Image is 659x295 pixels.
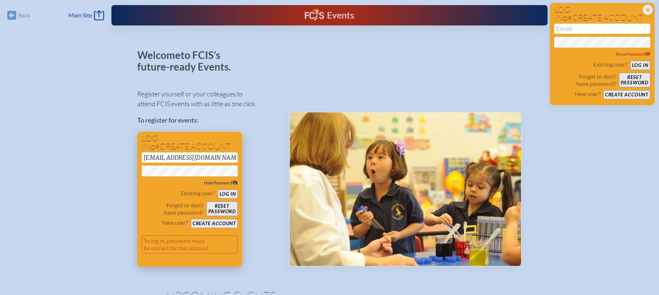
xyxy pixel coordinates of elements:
[204,180,238,186] span: Hide Password
[554,73,616,87] p: Forgot or don’t have password?
[593,61,627,68] p: Existing user?
[218,190,238,199] button: Log in
[554,6,650,22] h1: Log in create account
[181,190,215,197] p: Existing user?
[191,219,238,228] button: Create account
[150,144,159,151] span: or
[142,135,238,151] h1: Log in create account
[563,15,572,22] span: or
[206,202,238,216] button: Resetpassword
[630,61,650,70] button: Log in
[142,202,204,216] p: Forgot or don’t have password?
[616,51,651,57] span: Show Password
[142,235,238,254] p: To log in, password must be correct for this account
[142,152,238,163] input: Email
[232,9,427,22] div: FCIS Events — Future ready
[68,12,92,19] span: Main Site
[554,24,650,34] input: Email
[575,90,600,97] p: New user?
[68,10,104,20] a: Main Site
[603,90,650,99] button: Create account
[137,115,277,125] p: To register for events:
[137,49,239,72] p: Welcome to FCIS’s future-ready Events.
[619,73,650,87] button: Resetpassword
[162,219,188,226] p: New user?
[290,112,521,266] img: Events
[137,89,277,109] p: Register yourself or your colleagues to attend FCIS events with as little as one click.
